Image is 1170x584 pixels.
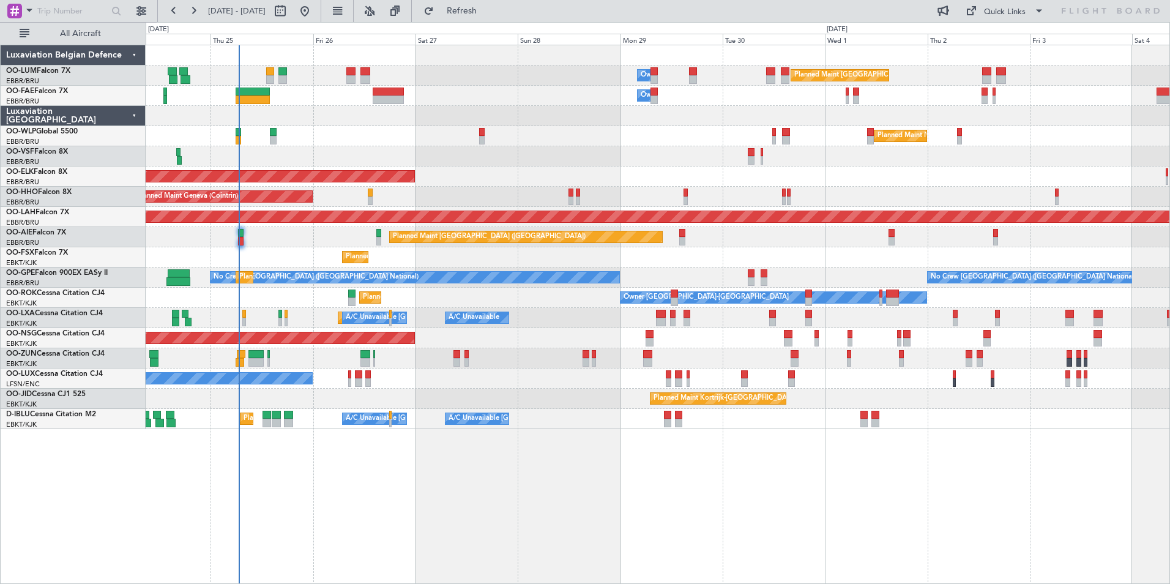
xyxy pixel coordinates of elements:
a: EBBR/BRU [6,198,39,207]
div: A/C Unavailable [GEOGRAPHIC_DATA] ([GEOGRAPHIC_DATA] National) [346,309,573,327]
a: EBBR/BRU [6,178,39,187]
a: OO-ZUNCessna Citation CJ4 [6,350,105,358]
div: Planned Maint [GEOGRAPHIC_DATA] ([GEOGRAPHIC_DATA] National) [794,66,1016,84]
a: D-IBLUCessna Citation M2 [6,411,96,418]
button: Refresh [418,1,491,21]
a: OO-LAHFalcon 7X [6,209,69,216]
span: OO-AIE [6,229,32,236]
span: Refresh [436,7,488,15]
div: Sat 27 [415,34,518,45]
div: Owner Melsbroek Air Base [641,86,724,105]
div: Thu 25 [211,34,313,45]
a: EBKT/KJK [6,420,37,429]
span: OO-LAH [6,209,35,216]
div: Fri 3 [1030,34,1132,45]
a: EBKT/KJK [6,400,37,409]
input: Trip Number [37,2,108,20]
a: EBBR/BRU [6,218,39,227]
span: OO-LUM [6,67,37,75]
a: EBKT/KJK [6,299,37,308]
div: [DATE] [148,24,169,35]
a: EBKT/KJK [6,319,37,328]
button: Quick Links [959,1,1050,21]
a: OO-ELKFalcon 8X [6,168,67,176]
span: OO-LUX [6,370,35,378]
div: Planned Maint [GEOGRAPHIC_DATA] ([GEOGRAPHIC_DATA]) [393,228,586,246]
a: OO-GPEFalcon 900EX EASy II [6,269,108,277]
div: A/C Unavailable [GEOGRAPHIC_DATA]-[GEOGRAPHIC_DATA] [449,410,644,428]
a: OO-LUMFalcon 7X [6,67,70,75]
a: EBBR/BRU [6,157,39,167]
div: [DATE] [827,24,848,35]
span: OO-FAE [6,88,34,95]
div: Planned Maint Geneva (Cointrin) [137,187,238,206]
a: EBKT/KJK [6,359,37,369]
a: EBBR/BRU [6,238,39,247]
a: OO-WLPGlobal 5500 [6,128,78,135]
a: OO-VSFFalcon 8X [6,148,68,155]
a: LFSN/ENC [6,380,40,389]
span: OO-HHO [6,189,38,196]
a: OO-JIDCessna CJ1 525 [6,391,86,398]
a: OO-ROKCessna Citation CJ4 [6,290,105,297]
div: Mon 29 [620,34,723,45]
div: A/C Unavailable [GEOGRAPHIC_DATA] ([GEOGRAPHIC_DATA] National) [346,410,573,428]
span: OO-ZUN [6,350,37,358]
a: OO-LXACessna Citation CJ4 [6,310,103,317]
div: Sun 28 [518,34,620,45]
a: EBKT/KJK [6,339,37,348]
a: OO-HHOFalcon 8X [6,189,72,196]
span: OO-ROK [6,290,37,297]
a: OO-AIEFalcon 7X [6,229,66,236]
div: Wed 1 [825,34,927,45]
span: OO-VSF [6,148,34,155]
div: A/C Unavailable [449,309,499,327]
div: No Crew [GEOGRAPHIC_DATA] ([GEOGRAPHIC_DATA] National) [931,268,1136,286]
div: Planned Maint Kortrijk-[GEOGRAPHIC_DATA] [654,389,796,408]
div: Planned Maint Milan (Linate) [877,127,966,145]
button: All Aircraft [13,24,133,43]
span: OO-JID [6,391,32,398]
span: All Aircraft [32,29,129,38]
div: Quick Links [984,6,1026,18]
span: D-IBLU [6,411,30,418]
a: EBBR/BRU [6,77,39,86]
div: Planned Maint Nice ([GEOGRAPHIC_DATA]) [244,410,380,428]
a: EBKT/KJK [6,258,37,268]
div: No Crew [GEOGRAPHIC_DATA] ([GEOGRAPHIC_DATA] National) [214,268,419,286]
span: OO-NSG [6,330,37,337]
div: Owner [GEOGRAPHIC_DATA]-[GEOGRAPHIC_DATA] [624,288,789,307]
a: EBBR/BRU [6,97,39,106]
a: OO-FSXFalcon 7X [6,249,68,256]
a: OO-NSGCessna Citation CJ4 [6,330,105,337]
span: OO-ELK [6,168,34,176]
span: OO-FSX [6,249,34,256]
div: Owner Melsbroek Air Base [641,66,724,84]
a: EBBR/BRU [6,137,39,146]
div: Fri 26 [313,34,415,45]
a: EBBR/BRU [6,279,39,288]
div: Tue 30 [723,34,825,45]
span: OO-LXA [6,310,35,317]
div: Planned Maint Kortrijk-[GEOGRAPHIC_DATA] [346,248,488,266]
span: [DATE] - [DATE] [208,6,266,17]
div: Thu 2 [928,34,1030,45]
div: Wed 24 [108,34,211,45]
span: OO-WLP [6,128,36,135]
div: Planned Maint Kortrijk-[GEOGRAPHIC_DATA] [363,288,505,307]
a: OO-FAEFalcon 7X [6,88,68,95]
span: OO-GPE [6,269,35,277]
a: OO-LUXCessna Citation CJ4 [6,370,103,378]
div: Planned Maint [GEOGRAPHIC_DATA] ([GEOGRAPHIC_DATA] National) [239,268,461,286]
